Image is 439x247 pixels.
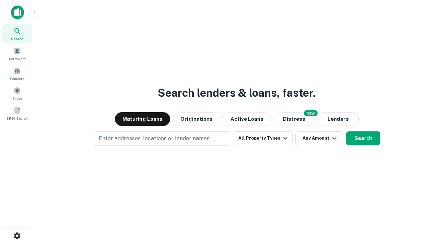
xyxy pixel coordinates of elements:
[93,131,230,146] button: Enter addresses, locations or lender names
[115,112,170,126] button: Maturing Loans
[12,96,22,101] span: Saved
[2,44,32,63] a: Borrowers
[2,84,32,103] a: Saved
[274,112,315,126] button: Search distressed loans with lien and other non-mortgage details.
[295,131,343,145] button: Any Amount
[318,112,359,126] button: Lenders
[233,131,293,145] button: All Property Types
[223,112,271,126] button: Active Loans
[405,192,439,225] iframe: Chat Widget
[158,85,316,101] h3: Search lenders & loans, faster.
[99,134,210,143] p: Enter addresses, locations or lender names
[7,116,28,121] span: SREO Search
[9,56,25,61] span: Borrowers
[2,24,32,43] a: Search
[346,131,380,145] button: Search
[2,64,32,83] a: Contacts
[10,76,24,81] span: Contacts
[11,36,23,42] span: Search
[11,5,24,19] img: capitalize-icon.png
[304,110,318,116] div: NEW
[173,112,220,126] button: Originations
[2,104,32,122] a: SREO Search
